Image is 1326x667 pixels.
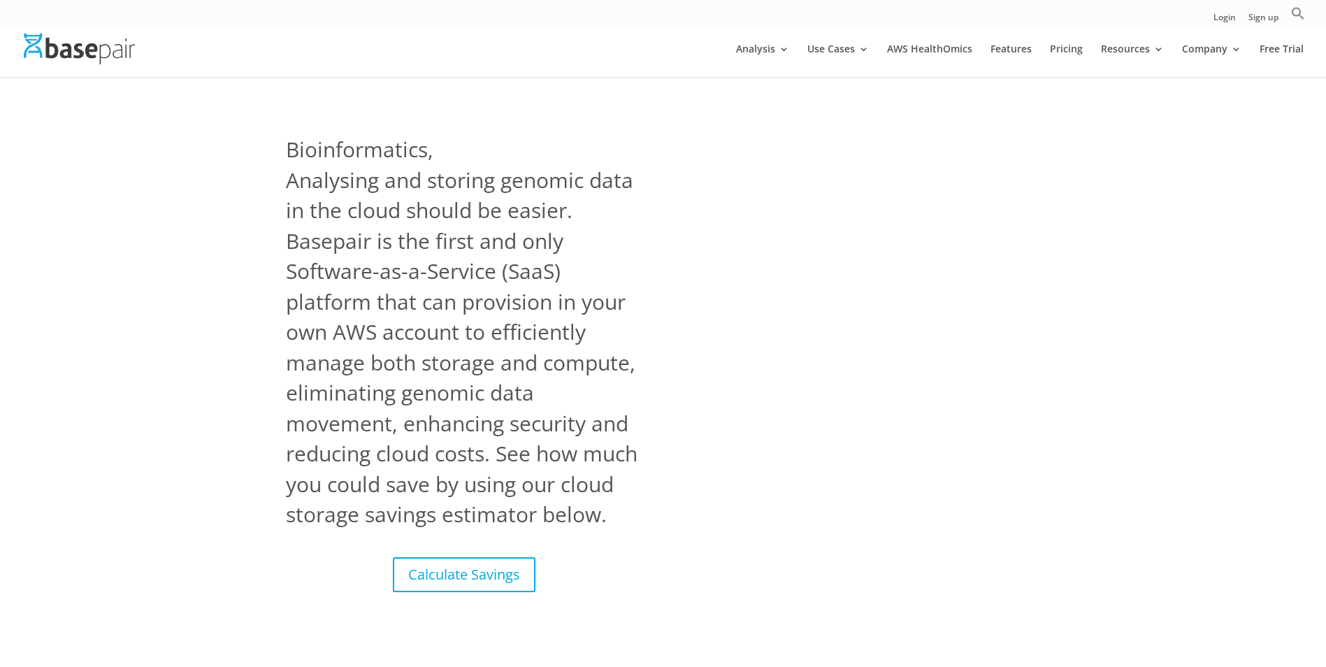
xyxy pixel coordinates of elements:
[684,134,1040,482] iframe: Basepair - NGS Analysis Simplified
[1050,44,1083,77] a: Pricing
[1291,6,1305,20] svg: Search
[393,557,535,592] a: Calculate Savings
[1291,6,1305,28] a: Search Icon Link
[1248,13,1278,28] a: Sign up
[286,165,642,530] span: Analysing and storing genomic data in the cloud should be easier. Basepair is the first and only ...
[807,44,869,77] a: Use Cases
[24,34,135,64] img: Basepair
[1182,44,1241,77] a: Company
[736,44,789,77] a: Analysis
[1101,44,1164,77] a: Resources
[887,44,972,77] a: AWS HealthOmics
[286,134,433,165] span: Bioinformatics,
[990,44,1032,77] a: Features
[1260,44,1304,77] a: Free Trial
[1213,13,1236,28] a: Login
